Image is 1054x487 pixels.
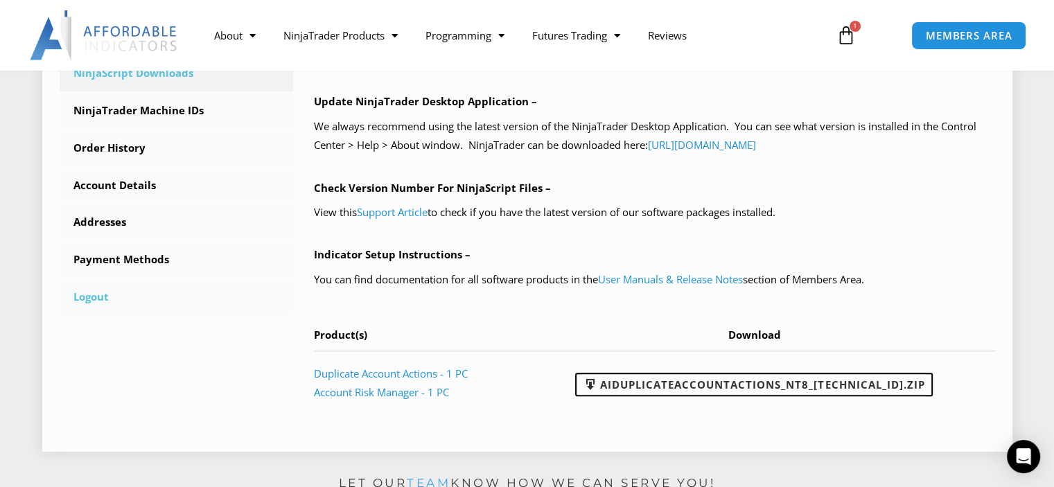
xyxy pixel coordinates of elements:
a: Futures Trading [518,19,634,51]
span: Product(s) [314,328,367,342]
div: Open Intercom Messenger [1007,440,1040,473]
nav: Menu [200,19,823,51]
a: Reviews [634,19,701,51]
b: Update NinjaTrader Desktop Application – [314,94,537,108]
a: User Manuals & Release Notes [598,272,743,286]
a: About [200,19,270,51]
a: NinjaTrader Products [270,19,412,51]
a: MEMBERS AREA [911,21,1027,50]
p: We always recommend using the latest version of the NinjaTrader Desktop Application. You can see ... [314,117,995,156]
b: Indicator Setup Instructions – [314,247,471,261]
a: Order History [60,130,294,166]
a: 1 [816,15,877,55]
a: Account Details [60,168,294,204]
a: Account Risk Manager - 1 PC [314,385,449,399]
b: Check Version Number For NinjaScript Files – [314,181,551,195]
p: You can find documentation for all software products in the section of Members Area. [314,270,995,290]
a: AIDuplicateAccountActions_NT8_[TECHNICAL_ID].zip [575,373,933,396]
a: Programming [412,19,518,51]
a: Addresses [60,204,294,240]
img: LogoAI | Affordable Indicators – NinjaTrader [30,10,179,60]
span: MEMBERS AREA [926,30,1012,41]
a: [URL][DOMAIN_NAME] [648,138,756,152]
p: View this to check if you have the latest version of our software packages installed. [314,203,995,222]
a: Payment Methods [60,242,294,278]
a: NinjaTrader Machine IDs [60,93,294,129]
a: Support Article [357,205,428,219]
span: Download [728,328,781,342]
a: NinjaScript Downloads [60,55,294,91]
a: Logout [60,279,294,315]
span: 1 [850,21,861,32]
a: Duplicate Account Actions - 1 PC [314,366,468,380]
